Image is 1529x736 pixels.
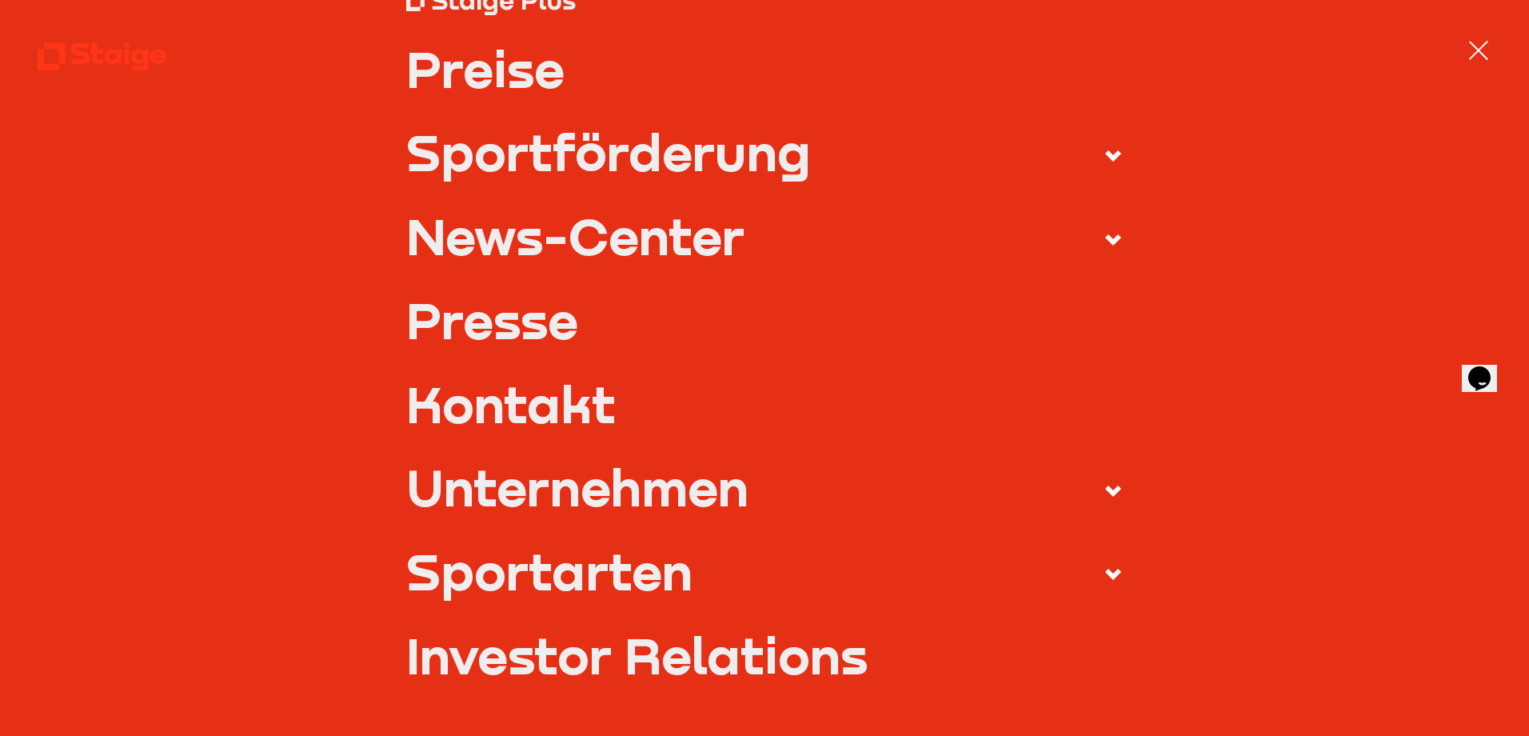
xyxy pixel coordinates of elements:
div: Unternehmen [406,462,749,512]
a: Presse [406,294,1124,345]
a: Investor Relations [406,630,1124,680]
div: Sportarten [406,546,693,596]
a: Kontakt [406,378,1124,429]
div: Sportförderung [406,126,811,177]
div: News-Center [406,210,745,261]
a: Preise [406,43,1124,94]
iframe: chat widget [1462,344,1513,392]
